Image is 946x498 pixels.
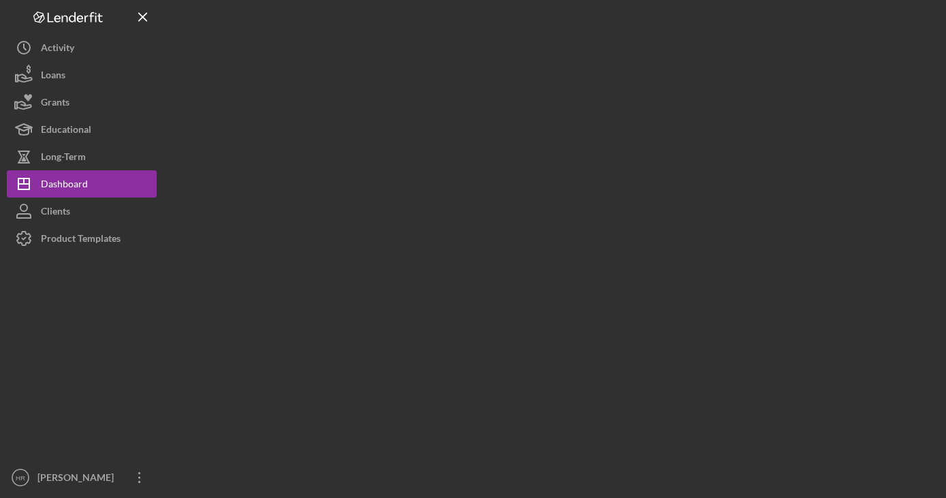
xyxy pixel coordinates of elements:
div: Grants [41,89,69,119]
button: Dashboard [7,170,157,198]
div: Activity [41,34,74,65]
div: Product Templates [41,225,121,255]
div: Educational [41,116,91,146]
button: Grants [7,89,157,116]
div: [PERSON_NAME] [34,464,123,495]
div: Dashboard [41,170,88,201]
div: Loans [41,61,65,92]
div: Clients [41,198,70,228]
button: HR[PERSON_NAME] [7,464,157,491]
button: Educational [7,116,157,143]
text: HR [16,474,25,482]
div: Long-Term [41,143,86,174]
button: Long-Term [7,143,157,170]
button: Loans [7,61,157,89]
button: Product Templates [7,225,157,252]
button: Clients [7,198,157,225]
button: Activity [7,34,157,61]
